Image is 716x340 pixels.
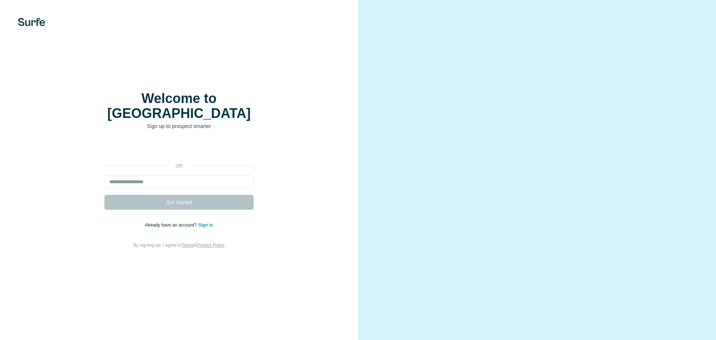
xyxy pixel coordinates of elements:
[198,222,213,228] a: Sign in
[134,243,225,248] span: By signing up, I agree to &
[167,163,191,169] p: or
[197,243,225,248] a: Privacy Policy
[18,18,45,26] img: Surfe's logo
[104,122,254,130] p: Sign up to prospect smarter
[182,243,194,248] a: Terms
[145,222,198,228] span: Already have an account?
[101,141,257,157] iframe: Schaltfläche „Über Google anmelden“
[104,91,254,121] h1: Welcome to [GEOGRAPHIC_DATA]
